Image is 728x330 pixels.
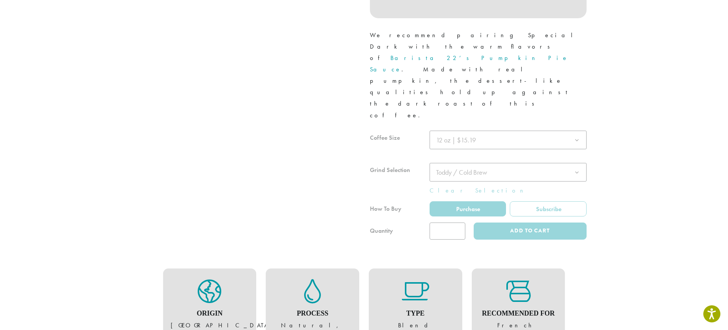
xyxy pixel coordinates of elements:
[376,279,455,330] figure: Blend
[370,30,587,121] p: We recommend pairing Special Dark with the warm flavors of . Made with real pumpkin, the dessert-...
[171,309,249,318] h4: Origin
[273,309,352,318] h4: Process
[479,309,558,318] h4: Recommended For
[370,54,568,73] a: Barista 22’s Pumpkin Pie Sauce
[376,309,455,318] h4: Type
